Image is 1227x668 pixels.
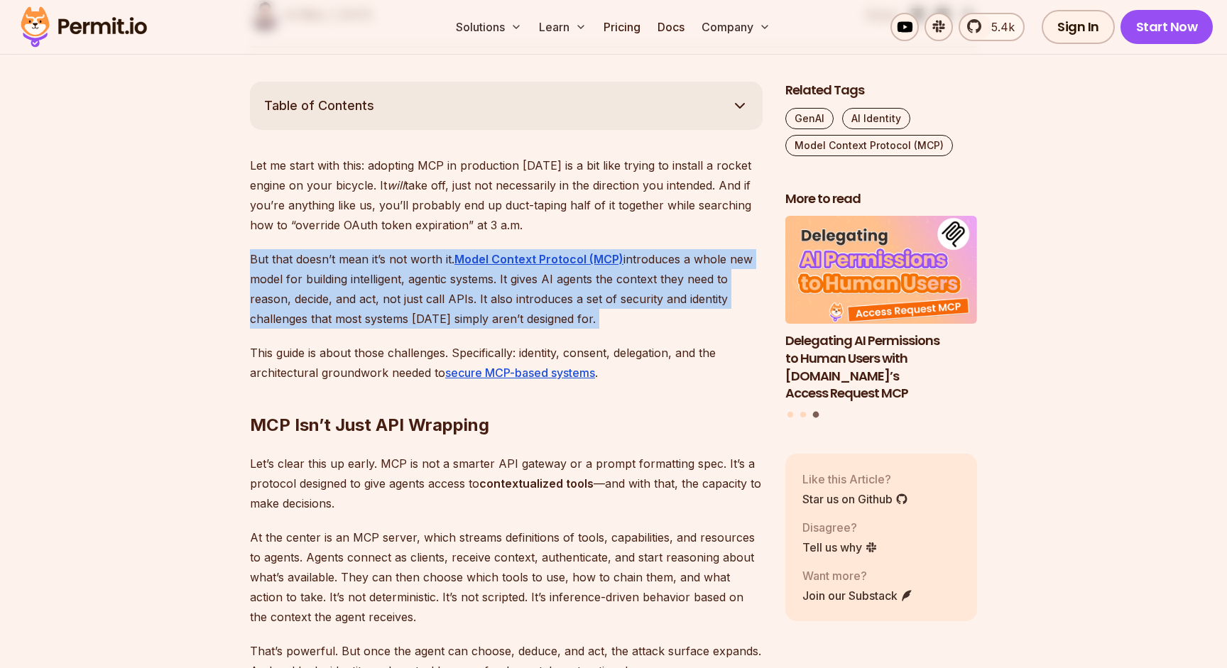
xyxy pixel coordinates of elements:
[387,178,405,192] em: will
[696,13,776,41] button: Company
[785,216,977,403] a: Delegating AI Permissions to Human Users with Permit.io’s Access Request MCPDelegating AI Permiss...
[1042,10,1115,44] a: Sign In
[14,3,153,51] img: Permit logo
[983,18,1015,35] span: 5.4k
[785,216,977,324] img: Delegating AI Permissions to Human Users with Permit.io’s Access Request MCP
[785,216,977,420] div: Posts
[250,82,763,130] button: Table of Contents
[250,155,763,235] p: Let me start with this: adopting MCP in production [DATE] is a bit like trying to install a rocke...
[802,519,878,536] p: Disagree?
[785,108,834,129] a: GenAI
[652,13,690,41] a: Docs
[785,332,977,403] h3: Delegating AI Permissions to Human Users with [DOMAIN_NAME]’s Access Request MCP
[264,96,374,116] span: Table of Contents
[445,366,595,380] a: secure MCP-based systems
[250,249,763,329] p: But that doesn’t mean it’s not worth it. introduces a whole new model for building intelligent, a...
[598,13,646,41] a: Pricing
[450,13,528,41] button: Solutions
[250,527,763,627] p: At the center is an MCP server, which streams definitions of tools, capabilities, and resources t...
[250,357,763,437] h2: MCP Isn’t Just API Wrapping
[533,13,592,41] button: Learn
[802,587,913,604] a: Join our Substack
[802,491,908,508] a: Star us on Github
[785,82,977,99] h2: Related Tags
[785,216,977,403] li: 3 of 3
[787,412,793,417] button: Go to slide 1
[802,471,908,488] p: Like this Article?
[1120,10,1214,44] a: Start Now
[250,454,763,513] p: Let’s clear this up early. MCP is not a smarter API gateway or a prompt formatting spec. It’s a p...
[250,343,763,383] p: This guide is about those challenges. Specifically: identity, consent, delegation, and the archit...
[802,539,878,556] a: Tell us why
[812,411,819,417] button: Go to slide 3
[454,252,623,266] a: Model Context Protocol (MCP)
[842,108,910,129] a: AI Identity
[802,567,913,584] p: Want more?
[959,13,1025,41] a: 5.4k
[800,412,806,417] button: Go to slide 2
[785,135,953,156] a: Model Context Protocol (MCP)
[479,476,594,491] strong: contextualized tools
[785,190,977,208] h2: More to read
